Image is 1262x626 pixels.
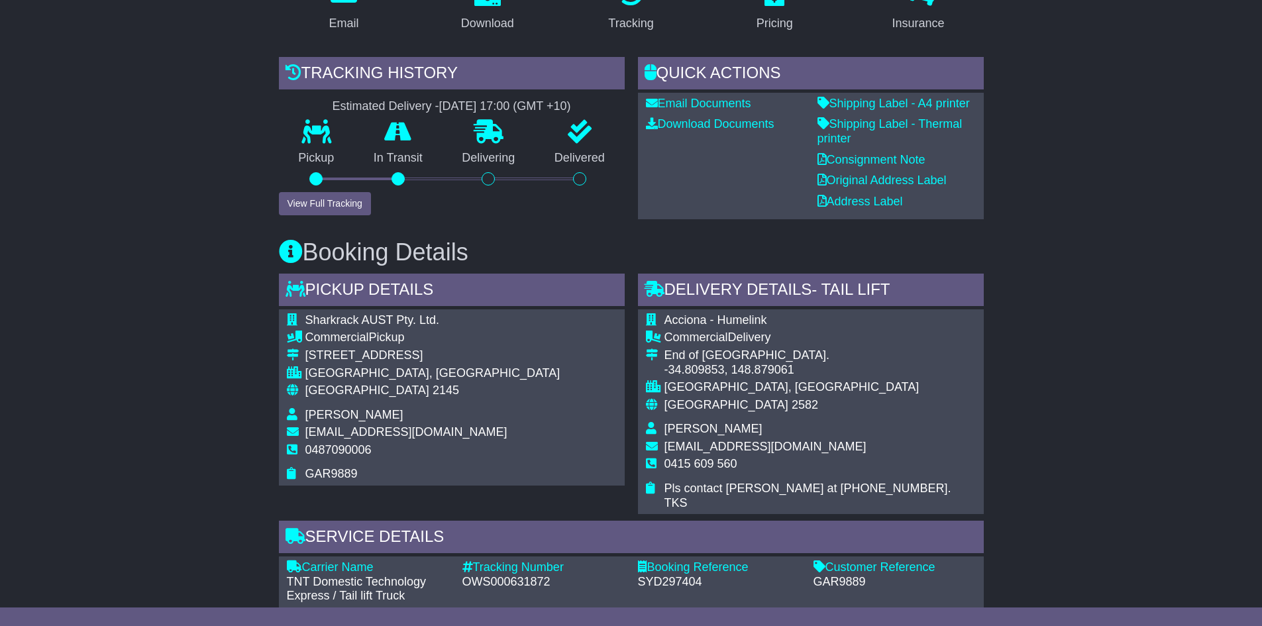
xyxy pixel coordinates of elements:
span: 2582 [792,398,818,411]
div: Delivery Details [638,274,984,309]
span: [GEOGRAPHIC_DATA] [305,384,429,397]
span: Commercial [664,331,728,344]
div: -34.809853, 148.879061 [664,363,976,378]
div: [GEOGRAPHIC_DATA], [GEOGRAPHIC_DATA] [664,380,976,395]
div: Service Details [279,521,984,556]
div: Pricing [757,15,793,32]
h3: Booking Details [279,239,984,266]
div: SYD297404 [638,575,800,590]
div: Tracking Number [462,560,625,575]
p: Pickup [279,151,354,166]
a: Original Address Label [817,174,947,187]
span: 0487090006 [305,443,372,456]
div: Quick Actions [638,57,984,93]
div: Delivery [664,331,976,345]
div: [GEOGRAPHIC_DATA], [GEOGRAPHIC_DATA] [305,366,560,381]
a: Email Documents [646,97,751,110]
div: End of [GEOGRAPHIC_DATA]. [664,348,976,363]
span: [EMAIL_ADDRESS][DOMAIN_NAME] [664,440,867,453]
span: - Tail Lift [812,280,890,298]
div: Customer Reference [814,560,976,575]
div: OWS000631872 [462,575,625,590]
p: Delivering [443,151,535,166]
div: [STREET_ADDRESS] [305,348,560,363]
a: Address Label [817,195,903,208]
div: Insurance [892,15,945,32]
div: Booking Reference [638,560,800,575]
p: Delivered [535,151,625,166]
a: Shipping Label - A4 printer [817,97,970,110]
div: Download [461,15,514,32]
span: Acciona - Humelink [664,313,767,327]
span: 0415 609 560 [664,457,737,470]
span: [EMAIL_ADDRESS][DOMAIN_NAME] [305,425,507,439]
button: View Full Tracking [279,192,371,215]
div: GAR9889 [814,575,976,590]
div: [DATE] 17:00 (GMT +10) [439,99,571,114]
span: Commercial [305,331,369,344]
span: [PERSON_NAME] [305,408,403,421]
span: Pls contact [PERSON_NAME] at [PHONE_NUMBER]. TKS [664,482,951,509]
div: TNT Domestic Technology Express / Tail lift Truck [287,575,449,603]
div: Carrier Name [287,560,449,575]
a: Consignment Note [817,153,925,166]
a: Download Documents [646,117,774,130]
div: Email [329,15,358,32]
div: Tracking history [279,57,625,93]
div: Pickup Details [279,274,625,309]
span: [GEOGRAPHIC_DATA] [664,398,788,411]
span: GAR9889 [305,467,358,480]
span: [PERSON_NAME] [664,422,762,435]
div: Estimated Delivery - [279,99,625,114]
a: Shipping Label - Thermal printer [817,117,963,145]
span: Sharkrack AUST Pty. Ltd. [305,313,439,327]
div: Tracking [608,15,653,32]
p: In Transit [354,151,443,166]
span: 2145 [433,384,459,397]
div: Pickup [305,331,560,345]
